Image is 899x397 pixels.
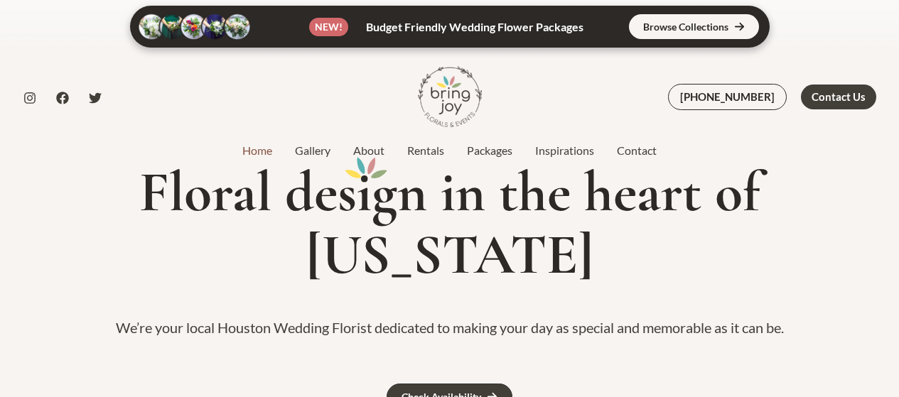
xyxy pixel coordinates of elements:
[231,142,284,159] a: Home
[17,161,882,286] h1: Floral des gn in the heart of [US_STATE]
[668,84,787,110] a: [PHONE_NUMBER]
[396,142,456,159] a: Rentals
[56,92,69,104] a: Facebook
[524,142,605,159] a: Inspirations
[284,142,342,159] a: Gallery
[418,65,482,129] img: Bring Joy
[456,142,524,159] a: Packages
[342,142,396,159] a: About
[231,140,668,161] nav: Site Navigation
[89,92,102,104] a: Twitter
[23,92,36,104] a: Instagram
[801,85,876,109] a: Contact Us
[357,161,372,224] mark: i
[17,315,882,341] p: We’re your local Houston Wedding Florist dedicated to making your day as special and memorable as...
[605,142,668,159] a: Contact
